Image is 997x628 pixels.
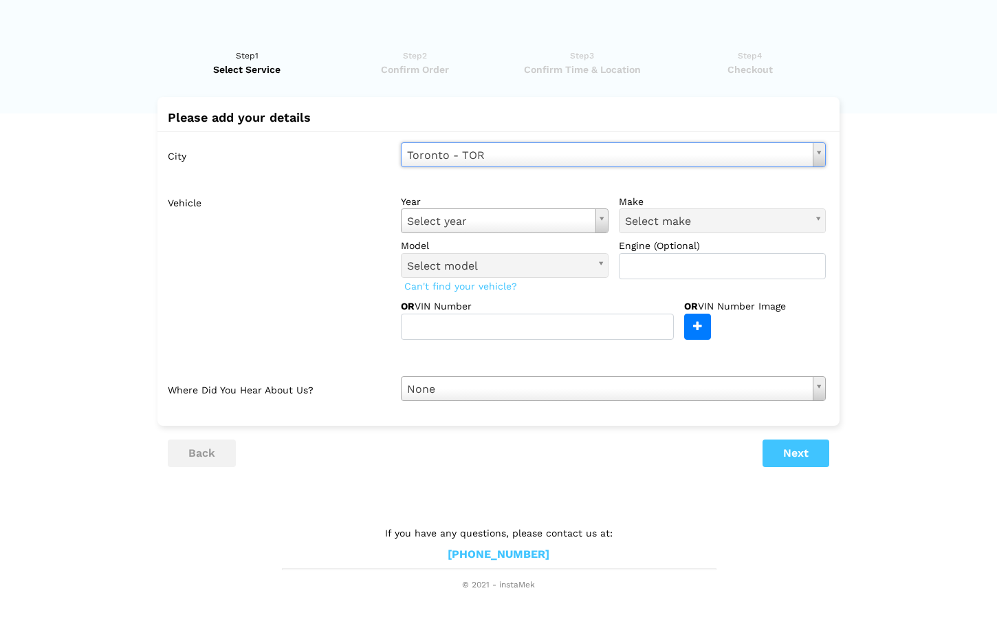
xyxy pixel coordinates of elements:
[401,253,609,278] a: Select model
[401,142,826,167] a: Toronto - TOR
[401,208,609,233] a: Select year
[684,299,815,313] label: VIN Number Image
[336,63,494,76] span: Confirm Order
[401,277,521,295] span: Can't find your vehicle?
[407,380,807,398] span: None
[401,301,415,312] strong: OR
[282,580,715,591] span: © 2021 - instaMek
[503,49,661,76] a: Step3
[407,213,590,230] span: Select year
[407,257,590,275] span: Select model
[763,440,829,467] button: Next
[168,189,391,340] label: Vehicle
[670,49,829,76] a: Step4
[684,301,698,312] strong: OR
[619,195,826,208] label: make
[401,195,609,208] label: year
[625,213,808,230] span: Select make
[619,239,826,252] label: Engine (Optional)
[168,142,391,167] label: City
[336,49,494,76] a: Step2
[503,63,661,76] span: Confirm Time & Location
[401,376,826,401] a: None
[401,239,609,252] label: model
[168,63,327,76] span: Select Service
[168,376,391,401] label: Where did you hear about us?
[619,208,826,233] a: Select make
[401,299,514,313] label: VIN Number
[168,440,236,467] button: back
[448,548,549,562] a: [PHONE_NUMBER]
[282,526,715,541] p: If you have any questions, please contact us at:
[168,111,829,124] h2: Please add your details
[670,63,829,76] span: Checkout
[407,147,807,164] span: Toronto - TOR
[168,49,327,76] a: Step1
